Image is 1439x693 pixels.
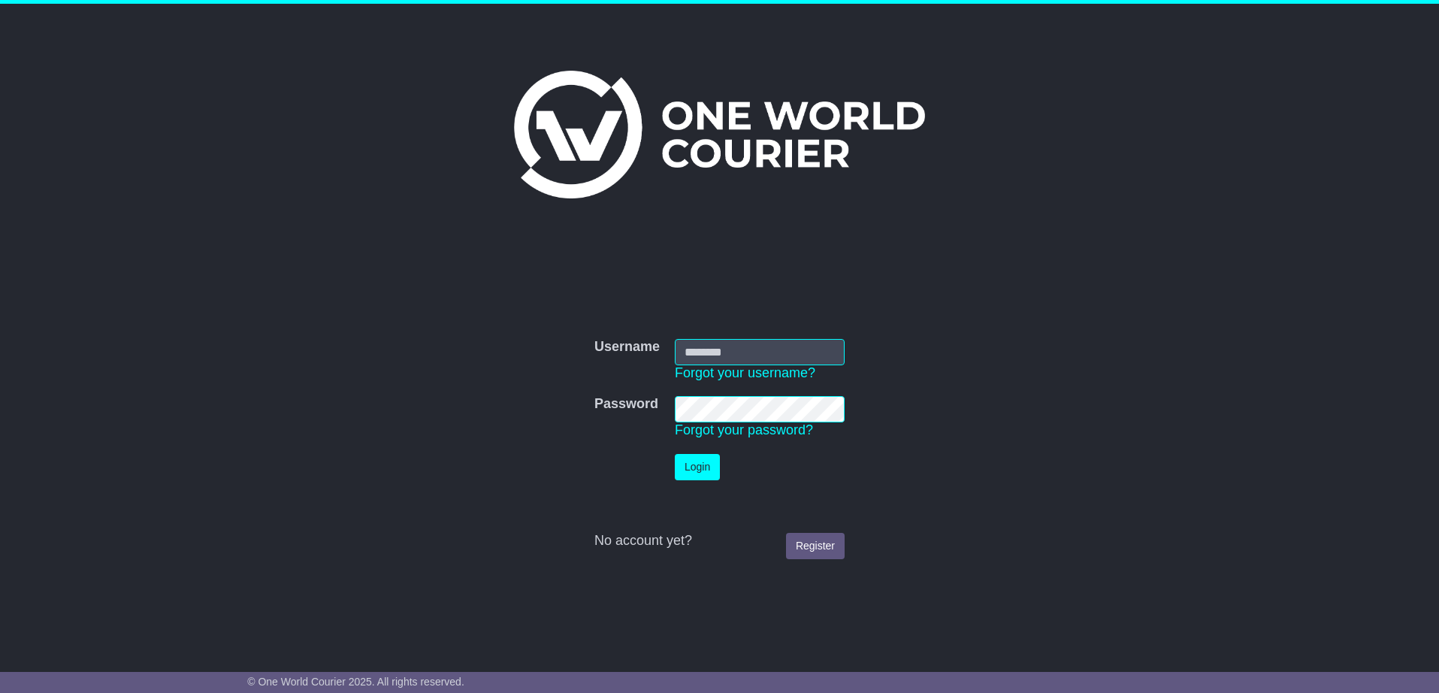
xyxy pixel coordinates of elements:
button: Login [675,454,720,480]
a: Register [786,533,845,559]
a: Forgot your password? [675,422,813,437]
label: Password [594,396,658,413]
label: Username [594,339,660,356]
img: One World [514,71,924,198]
div: No account yet? [594,533,845,549]
a: Forgot your username? [675,365,815,380]
span: © One World Courier 2025. All rights reserved. [247,676,464,688]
